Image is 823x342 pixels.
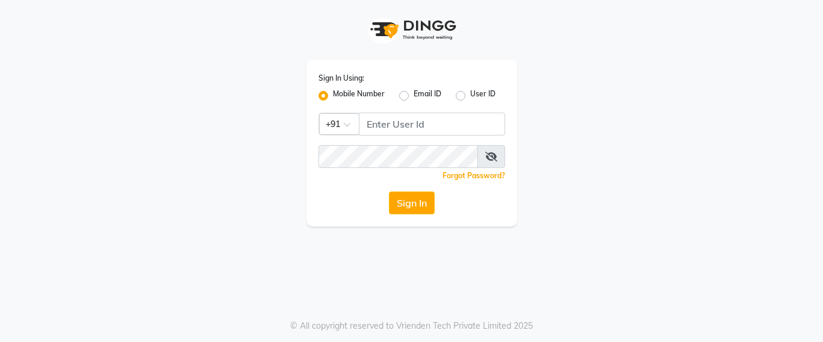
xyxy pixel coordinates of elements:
input: Username [318,145,478,168]
label: User ID [470,89,495,103]
label: Mobile Number [333,89,385,103]
img: logo1.svg [364,12,460,48]
label: Email ID [414,89,441,103]
label: Sign In Using: [318,73,364,84]
input: Username [359,113,505,135]
a: Forgot Password? [443,171,505,180]
button: Sign In [389,191,435,214]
